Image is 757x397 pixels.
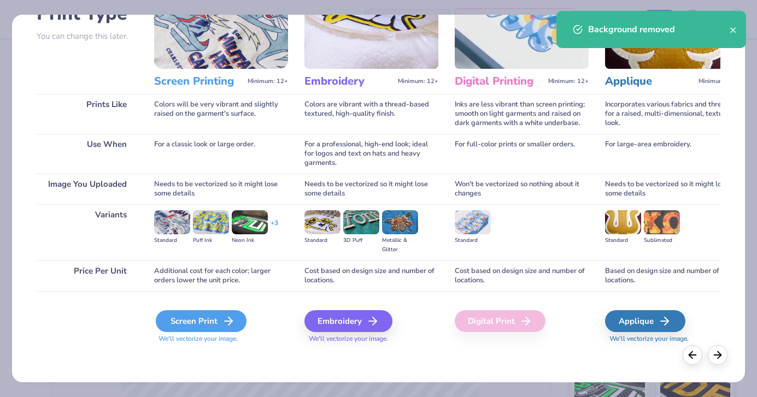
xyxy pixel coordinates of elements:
div: Applique [605,310,685,332]
span: We'll vectorize your image. [605,334,739,343]
div: Prints Like [37,94,138,134]
div: For a classic look or large order. [154,134,288,174]
div: Inks are less vibrant than screen printing; smooth on light garments and raised on dark garments ... [455,94,589,134]
span: Minimum: 12+ [548,78,589,85]
div: Incorporates various fabrics and threads for a raised, multi-dimensional, textured look. [605,94,739,134]
div: Based on design size and number of locations. [605,260,739,291]
div: Image You Uploaded [37,174,138,204]
h3: Applique [605,74,694,88]
div: + 3 [271,218,278,237]
div: Screen Print [156,310,247,332]
img: Standard [605,210,641,234]
div: For a professional, high-end look; ideal for logos and text on hats and heavy garments. [304,134,438,174]
span: We'll vectorize your image. [154,334,288,343]
div: Use When [37,134,138,174]
p: You can change this later. [37,32,138,41]
div: Colors are vibrant with a thread-based textured, high-quality finish. [304,94,438,134]
div: Cost based on design size and number of locations. [304,260,438,291]
div: Needs to be vectorized so it might lose some details [154,174,288,204]
h3: Embroidery [304,74,394,88]
div: Variants [37,204,138,260]
div: Price Per Unit [37,260,138,291]
div: 3D Puff [343,236,379,245]
span: We'll vectorize your image. [304,334,438,343]
img: Standard [304,210,341,234]
div: Background removed [588,23,730,36]
div: Digital Print [455,310,545,332]
div: Needs to be vectorized so it might lose some details [304,174,438,204]
h3: Screen Printing [154,74,243,88]
div: Needs to be vectorized so it might lose some details [605,174,739,204]
div: Neon Ink [232,236,268,245]
div: Cost based on design size and number of locations. [455,260,589,291]
img: 3D Puff [343,210,379,234]
div: Standard [455,236,491,245]
div: Colors will be very vibrant and slightly raised on the garment's surface. [154,94,288,134]
div: For full-color prints or smaller orders. [455,134,589,174]
img: Neon Ink [232,210,268,234]
div: Won't be vectorized so nothing about it changes [455,174,589,204]
span: Minimum: 12+ [248,78,288,85]
img: Metallic & Glitter [382,210,418,234]
img: Standard [455,210,491,234]
div: Standard [154,236,190,245]
img: Sublimated [644,210,680,234]
div: Sublimated [644,236,680,245]
span: Minimum: 12+ [699,78,739,85]
img: Puff Ink [193,210,229,234]
img: Standard [154,210,190,234]
button: close [730,23,737,36]
div: Standard [605,236,641,245]
span: Minimum: 12+ [398,78,438,85]
div: Embroidery [304,310,392,332]
div: Puff Ink [193,236,229,245]
h3: Digital Printing [455,74,544,88]
div: Metallic & Glitter [382,236,418,254]
div: For large-area embroidery. [605,134,739,174]
div: Additional cost for each color; larger orders lower the unit price. [154,260,288,291]
div: Standard [304,236,341,245]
